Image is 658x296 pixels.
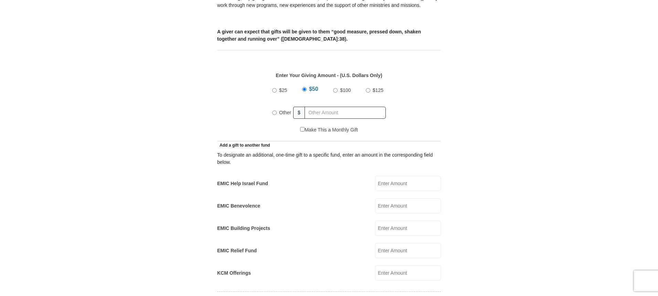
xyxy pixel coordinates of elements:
label: EMIC Help Israel Fund [217,180,268,187]
input: Other Amount [305,107,386,119]
input: Enter Amount [375,221,441,236]
span: Other [279,110,291,115]
span: Add a gift to another fund [217,143,270,148]
strong: Enter Your Giving Amount - (U.S. Dollars Only) [276,73,382,78]
div: To designate an additional, one-time gift to a specific fund, enter an amount in the correspondin... [217,151,441,166]
input: Enter Amount [375,198,441,213]
b: A giver can expect that gifts will be given to them “good measure, pressed down, shaken together ... [217,29,421,42]
input: Make This a Monthly Gift [300,127,305,131]
span: $125 [373,87,383,93]
label: Make This a Monthly Gift [300,126,358,134]
input: Enter Amount [375,176,441,191]
span: $ [293,107,305,119]
input: Enter Amount [375,265,441,281]
label: EMIC Building Projects [217,225,270,232]
span: $50 [309,86,318,92]
input: Enter Amount [375,243,441,258]
label: EMIC Relief Fund [217,247,257,254]
label: KCM Offerings [217,269,251,277]
span: $100 [340,87,351,93]
span: $25 [279,87,287,93]
label: EMIC Benevolence [217,202,260,210]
